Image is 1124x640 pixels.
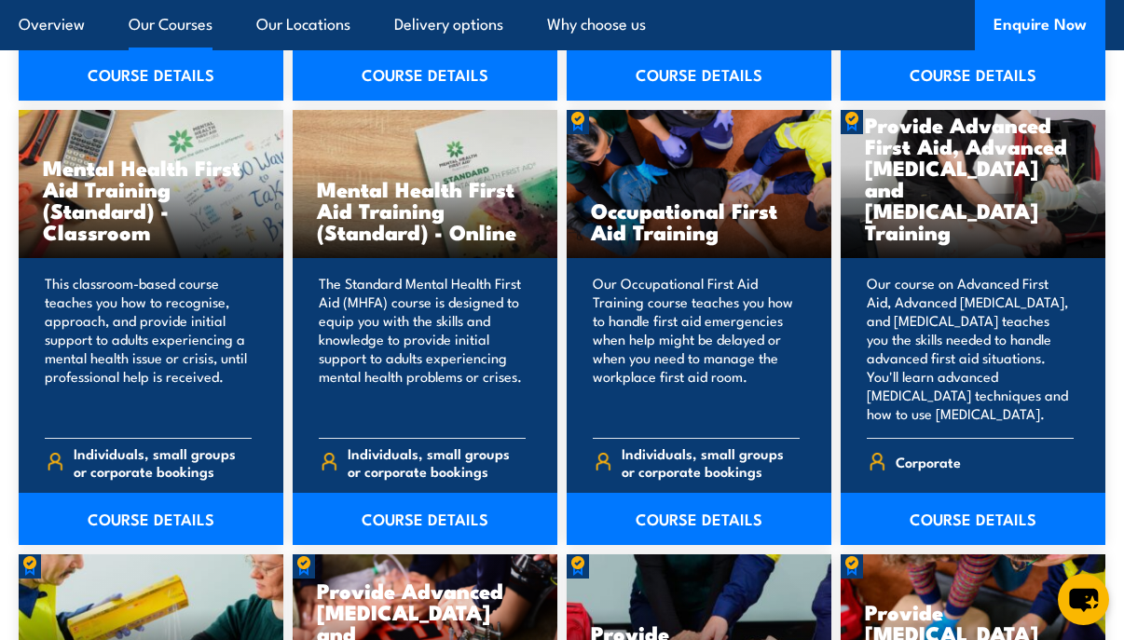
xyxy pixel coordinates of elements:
button: chat-button [1058,574,1109,625]
a: COURSE DETAILS [567,48,831,101]
h3: Provide Advanced First Aid, Advanced [MEDICAL_DATA] and [MEDICAL_DATA] Training [865,114,1081,242]
p: The Standard Mental Health First Aid (MHFA) course is designed to equip you with the skills and k... [319,274,526,423]
a: COURSE DETAILS [567,493,831,545]
a: COURSE DETAILS [19,493,283,545]
span: Individuals, small groups or corporate bookings [74,444,253,480]
a: COURSE DETAILS [841,493,1105,545]
a: COURSE DETAILS [19,48,283,101]
span: Corporate [896,447,961,476]
h3: Mental Health First Aid Training (Standard) - Online [317,178,533,242]
a: COURSE DETAILS [293,493,557,545]
span: Individuals, small groups or corporate bookings [348,444,527,480]
p: Our Occupational First Aid Training course teaches you how to handle first aid emergencies when h... [593,274,800,423]
p: Our course on Advanced First Aid, Advanced [MEDICAL_DATA], and [MEDICAL_DATA] teaches you the ski... [867,274,1074,423]
a: COURSE DETAILS [293,48,557,101]
a: COURSE DETAILS [841,48,1105,101]
h3: Mental Health First Aid Training (Standard) - Classroom [43,157,259,242]
span: Individuals, small groups or corporate bookings [622,444,801,480]
h3: Occupational First Aid Training [591,199,807,242]
p: This classroom-based course teaches you how to recognise, approach, and provide initial support t... [45,274,252,423]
